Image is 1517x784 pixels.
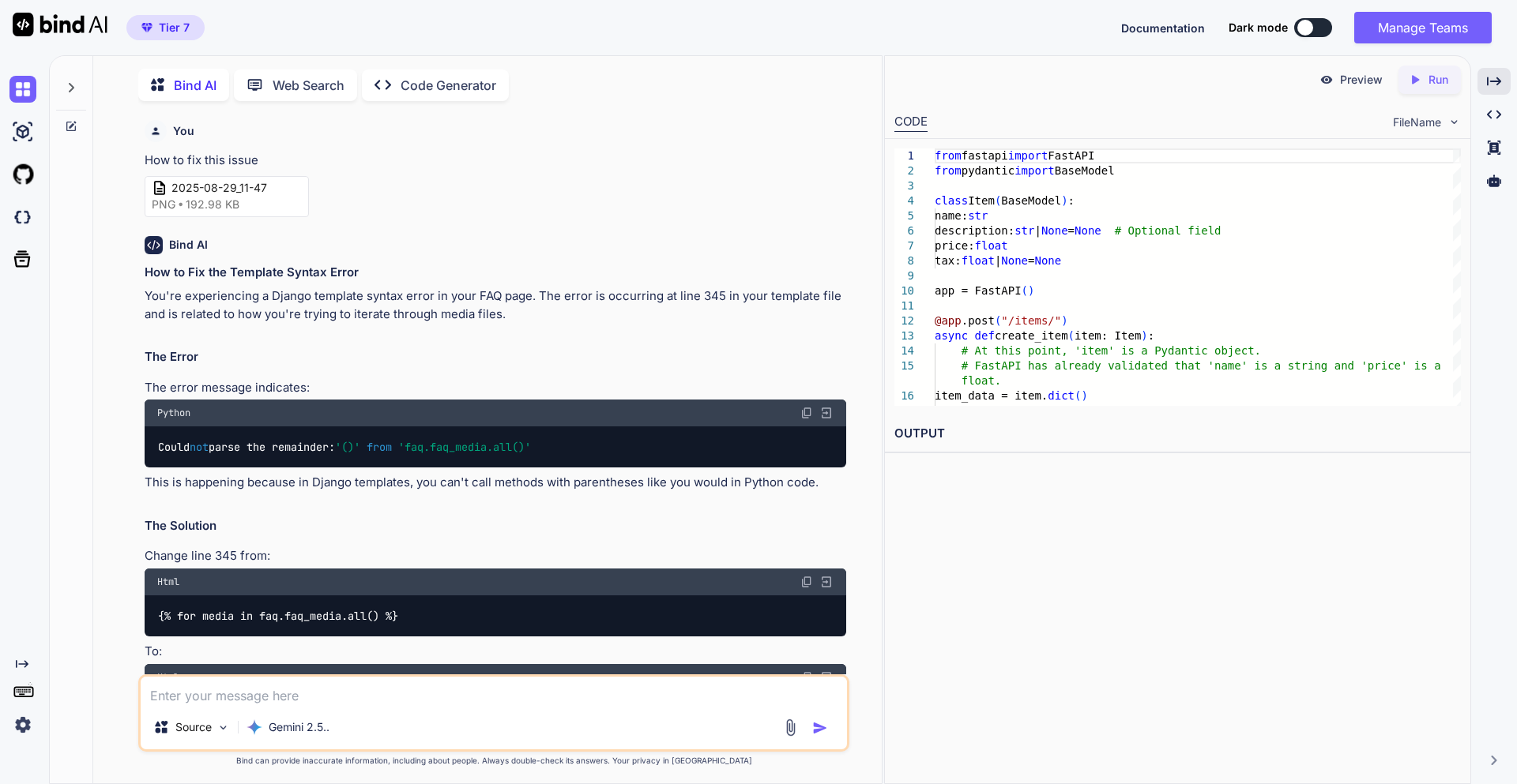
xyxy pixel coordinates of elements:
div: 3 [894,178,914,193]
span: name: [935,209,968,222]
img: Gemini 2.5 Pro [247,719,262,735]
button: premiumTier 7 [126,15,205,40]
span: @app [935,314,962,327]
span: FileName [1393,114,1441,130]
span: tring and 'price' is a [1294,359,1440,372]
span: Python [157,407,190,419]
img: copy [800,407,813,419]
img: chat [9,76,36,103]
span: = [1067,224,1074,237]
span: ) [1141,329,1147,342]
img: darkCloudIdeIcon [9,204,36,231]
span: import [1014,164,1055,177]
p: Run [1429,72,1448,88]
span: float [961,254,994,267]
div: 2 [894,163,914,178]
span: ) [1061,314,1067,327]
button: Manage Teams [1354,12,1492,43]
span: = [1028,254,1034,267]
span: # Optional field [1114,224,1221,237]
code: Could parse the remainder: [157,439,533,456]
span: : [1147,329,1154,342]
div: 11 [894,298,914,313]
span: "/items/" [1001,314,1061,327]
span: 'faq.faq_media.all()' [398,440,531,454]
h1: How to Fix the Template Syntax Error [145,264,846,282]
img: Open in Browser [819,406,834,420]
p: To: [145,643,846,661]
div: 14 [894,343,914,358]
p: Change line 345 from: [145,547,846,565]
div: CODE [894,113,928,132]
p: The error message indicates: [145,379,846,397]
span: str [1014,224,1034,237]
span: FastAPI [1048,149,1094,162]
span: None [1075,224,1101,237]
p: Bind AI [174,76,216,95]
span: BaseModel [1001,194,1061,207]
code: {% for media in faq.faq_media.all() %} [157,608,400,625]
span: not [190,440,209,454]
img: Pick Models [216,721,230,734]
span: dict [1048,389,1075,402]
div: 4 [894,193,914,208]
span: class [935,194,968,207]
img: settings [9,711,36,738]
span: Tier 7 [159,20,190,36]
span: ( [1021,284,1027,297]
span: : [1067,194,1074,207]
div: 7 [894,238,914,253]
div: 17 [894,403,914,418]
span: ( [1067,329,1074,342]
img: icon [812,720,828,736]
div: 13 [894,328,914,343]
span: ) [1028,284,1034,297]
span: float. [961,374,1001,387]
span: price: [935,239,975,252]
span: async [935,329,968,342]
span: '()' [335,440,360,454]
img: attachment [781,718,800,737]
p: Web Search [273,76,344,95]
span: Item [968,194,995,207]
span: from [935,149,962,162]
span: Dark mode [1229,20,1288,36]
div: 9 [894,268,914,283]
div: 1 [894,148,914,163]
span: None [1034,254,1061,267]
p: Preview [1340,72,1383,88]
span: Html [157,576,179,588]
h6: Bind AI [169,237,208,253]
span: None [1001,254,1028,267]
p: You're experiencing a Django template syntax error in your FAQ page. The error is occurring at li... [145,287,846,323]
span: [DOMAIN_NAME]: [974,404,1067,417]
h2: The Solution [145,517,846,535]
img: Open in Browser [819,670,834,685]
span: tax: [935,254,962,267]
span: if [961,404,974,417]
span: 2025-08-29_11-47 [171,180,298,197]
span: pydantic [961,164,1014,177]
span: ) [1061,194,1067,207]
span: Html [157,671,179,684]
span: def [974,329,994,342]
img: Bind AI [13,13,107,36]
div: 5 [894,208,914,223]
div: 6 [894,223,914,238]
p: Bind can provide inaccurate information, including about people. Always double-check its answers.... [138,755,849,767]
img: copy [800,671,813,684]
img: ai-studio [9,118,36,145]
span: # At this point, 'item' is a Pydantic object. [961,344,1260,357]
span: None [1041,224,1068,237]
img: preview [1319,73,1334,87]
p: Code Generator [401,76,496,95]
span: app = FastAPI [935,284,1022,297]
span: fastapi [961,149,1007,162]
div: 10 [894,283,914,298]
p: How to fix this issue [145,152,846,170]
h2: OUTPUT [885,415,1470,452]
img: Open in Browser [819,575,834,589]
span: import [1007,149,1048,162]
span: create_item [995,329,1068,342]
span: | [995,254,1001,267]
